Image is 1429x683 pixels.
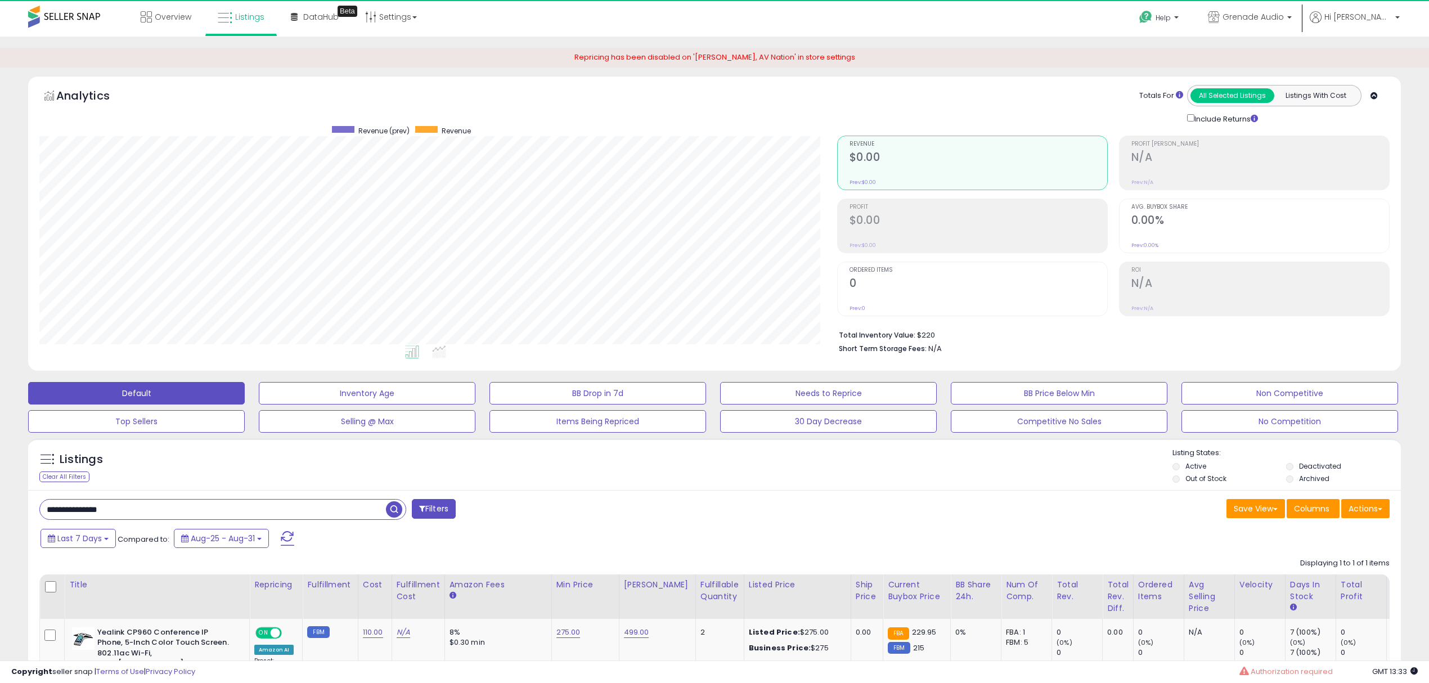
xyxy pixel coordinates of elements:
h5: Listings [60,452,103,468]
button: Default [28,382,245,405]
div: N/A [1189,627,1226,637]
div: Listed Price [749,579,846,591]
div: Current Buybox Price [888,579,946,603]
div: 7 (100%) [1290,648,1336,658]
div: Total Profit [1341,579,1382,603]
span: ON [257,628,271,637]
div: seller snap | | [11,667,195,677]
small: (0%) [1341,638,1356,647]
span: OFF [280,628,298,637]
div: 0 [1138,648,1184,658]
div: 0 [1341,627,1386,637]
button: Actions [1341,499,1390,518]
button: Columns [1287,499,1340,518]
div: Repricing [254,579,298,591]
a: Privacy Policy [146,666,195,677]
span: N/A [928,343,942,354]
div: 0 [1341,648,1386,658]
span: Compared to: [118,534,169,545]
small: (0%) [1057,638,1072,647]
span: Grenade Audio [1223,11,1284,23]
small: Prev: 0.00% [1131,242,1158,249]
div: Total Rev. [1057,579,1098,603]
span: Repricing has been disabled on '[PERSON_NAME], AV Nation' in store settings [574,52,855,62]
a: Hi [PERSON_NAME] [1310,11,1400,37]
span: Profit [PERSON_NAME] [1131,141,1389,147]
div: Preset: [254,657,294,682]
div: Days In Stock [1290,579,1331,603]
div: Ordered Items [1138,579,1179,603]
div: Fulfillable Quantity [700,579,739,603]
span: Hi [PERSON_NAME] [1324,11,1392,23]
h2: $0.00 [850,151,1107,166]
div: FBA: 1 [1006,627,1043,637]
div: Amazon AI [254,645,294,655]
span: Profit [850,204,1107,210]
label: Deactivated [1299,461,1341,471]
button: Last 7 Days [41,529,116,548]
p: Listing States: [1172,448,1401,459]
span: Last 7 Days [57,533,102,544]
button: Items Being Repriced [489,410,706,433]
div: $0.30 min [450,637,543,648]
div: Title [69,579,245,591]
b: Business Price: [749,642,811,653]
div: Velocity [1239,579,1280,591]
div: 7 (100%) [1290,627,1336,637]
div: 2 [700,627,735,637]
button: Selling @ Max [259,410,475,433]
div: Cost [363,579,387,591]
div: 0.00 [1107,627,1125,637]
small: (0%) [1138,638,1154,647]
div: Fulfillment [307,579,353,591]
h5: Analytics [56,88,132,106]
span: 215 [913,642,924,653]
h2: N/A [1131,277,1389,292]
small: Amazon Fees. [450,591,456,601]
div: Totals For [1139,91,1183,101]
span: ROI [1131,267,1389,273]
strong: Copyright [11,666,52,677]
div: 0 [1057,648,1102,658]
h2: 0 [850,277,1107,292]
small: Prev: N/A [1131,179,1153,186]
small: Prev: $0.00 [850,179,876,186]
h2: 0.00% [1131,214,1389,229]
h2: N/A [1131,151,1389,166]
span: Overview [155,11,191,23]
label: Out of Stock [1185,474,1226,483]
li: $220 [839,327,1382,341]
small: (0%) [1290,638,1306,647]
span: DataHub [303,11,339,23]
a: 110.00 [363,627,383,638]
div: 8% [450,627,543,637]
a: 275.00 [556,627,581,638]
div: Num of Comp. [1006,579,1047,603]
button: Save View [1226,499,1285,518]
small: (0%) [1239,638,1255,647]
div: 0 [1057,627,1102,637]
div: Clear All Filters [39,471,89,482]
div: $275.00 [749,627,842,637]
span: Avg. Buybox Share [1131,204,1389,210]
small: FBM [307,626,329,638]
span: Aug-25 - Aug-31 [191,533,255,544]
b: Listed Price: [749,627,800,637]
div: 0 [1239,648,1285,658]
div: Tooltip anchor [338,6,357,17]
span: Help [1156,13,1171,23]
small: Prev: 0 [850,305,865,312]
div: Displaying 1 to 1 of 1 items [1300,558,1390,569]
small: FBA [888,627,909,640]
span: Listings [235,11,264,23]
button: Needs to Reprice [720,382,937,405]
div: 0 [1138,627,1184,637]
div: Amazon Fees [450,579,547,591]
label: Active [1185,461,1206,471]
button: Top Sellers [28,410,245,433]
img: 41S4EPwAa9L._SL40_.jpg [72,627,95,650]
span: Revenue [442,126,471,136]
span: Revenue [850,141,1107,147]
button: BB Price Below Min [951,382,1167,405]
i: Get Help [1139,10,1153,24]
